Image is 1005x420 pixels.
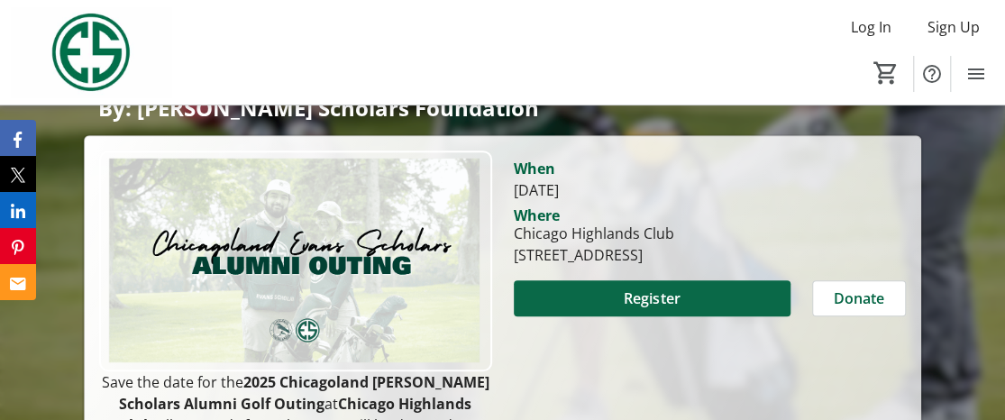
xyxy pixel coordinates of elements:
button: Sign Up [913,13,994,41]
p: By: [PERSON_NAME] Scholars Foundation [98,96,907,120]
span: Donate [834,288,884,309]
button: Menu [958,56,994,92]
button: Donate [812,280,906,316]
div: Where [514,208,560,223]
div: [DATE] [514,179,907,201]
div: [STREET_ADDRESS] [514,244,674,266]
span: Register [624,288,680,309]
span: Sign Up [927,16,980,38]
strong: 2025 Chicagoland [PERSON_NAME] Scholars Alumni Golf Outing [119,372,489,414]
button: Register [514,280,791,316]
div: Chicago Highlands Club [514,223,674,244]
button: Log In [836,13,906,41]
img: Campaign CTA Media Photo [99,151,492,371]
span: Log In [851,16,891,38]
img: Evans Scholars Foundation's Logo [11,7,171,97]
button: Cart [870,57,902,89]
button: Help [914,56,950,92]
div: When [514,158,555,179]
